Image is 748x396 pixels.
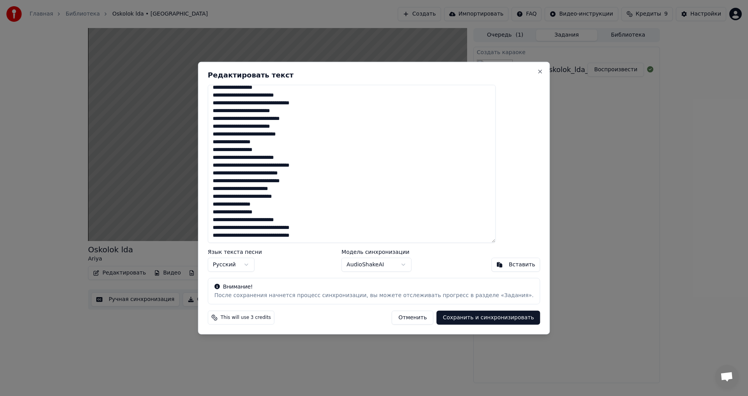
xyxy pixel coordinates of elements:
[392,311,434,325] button: Отменить
[214,292,533,299] div: После сохранения начнется процесс синхронизации, вы можете отслеживать прогресс в разделе «Задания».
[214,283,533,291] div: Внимание!
[208,71,540,78] h2: Редактировать текст
[491,258,540,272] button: Вставить
[342,249,412,255] label: Модель синхронизации
[221,315,271,321] span: This will use 3 credits
[437,311,540,325] button: Сохранить и синхронизировать
[509,261,535,269] div: Вставить
[208,249,262,255] label: Язык текста песни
